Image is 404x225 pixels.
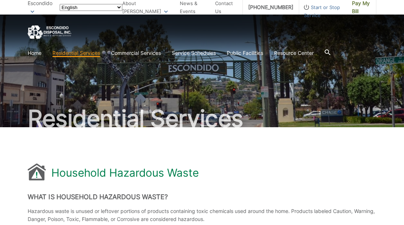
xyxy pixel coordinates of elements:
a: Residential Services [52,49,100,57]
a: Service Schedules [172,49,216,57]
a: Public Facilities [227,49,263,57]
a: EDCD logo. Return to the homepage. [28,25,71,40]
h2: What is Household Hazardous Waste? [28,193,376,201]
a: Commercial Services [111,49,161,57]
h1: Household Hazardous Waste [51,166,199,179]
select: Select a language [60,4,122,11]
p: Hazardous waste is unused or leftover portions of products containing toxic chemicals used around... [28,207,376,223]
h2: Residential Services [28,107,376,130]
a: Resource Center [274,49,314,57]
a: Home [28,49,41,57]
